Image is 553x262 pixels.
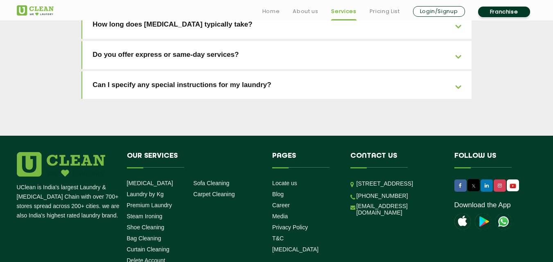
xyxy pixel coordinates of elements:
[272,213,288,219] a: Media
[272,191,284,197] a: Blog
[272,202,290,208] a: Career
[478,7,530,17] a: Franchise
[370,7,400,16] a: Pricing List
[127,246,169,253] a: Curtain Cleaning
[82,71,472,99] a: Can I specify any special instructions for my laundry?
[293,7,318,16] a: About us
[272,235,284,242] a: T&C
[17,152,105,177] img: logo.png
[454,213,471,230] img: apple-icon.png
[475,213,491,230] img: playstoreicon.png
[272,180,297,186] a: Locate us
[357,179,442,188] p: [STREET_ADDRESS]
[127,180,173,186] a: [MEDICAL_DATA]
[272,224,308,231] a: Privacy Policy
[17,183,121,220] p: UClean is India's largest Laundry & [MEDICAL_DATA] Chain with over 700+ stores spread across 200+...
[357,203,442,216] a: [EMAIL_ADDRESS][DOMAIN_NAME]
[127,152,260,168] h4: Our Services
[272,246,318,253] a: [MEDICAL_DATA]
[357,193,408,199] a: [PHONE_NUMBER]
[508,181,518,190] img: UClean Laundry and Dry Cleaning
[127,224,165,231] a: Shoe Cleaning
[454,152,526,168] h4: Follow us
[495,213,512,230] img: UClean Laundry and Dry Cleaning
[127,213,163,219] a: Steam Ironing
[262,7,280,16] a: Home
[127,202,172,208] a: Premium Laundry
[82,41,472,69] a: Do you offer express or same-day services?
[350,152,442,168] h4: Contact us
[331,7,356,16] a: Services
[272,152,338,168] h4: Pages
[17,5,54,16] img: UClean Laundry and Dry Cleaning
[127,191,164,197] a: Laundry by Kg
[82,11,472,39] a: How long does [MEDICAL_DATA] typically take?
[127,235,161,242] a: Bag Cleaning
[193,191,235,197] a: Carpet Cleaning
[413,6,465,17] a: Login/Signup
[454,201,511,209] a: Download the App
[193,180,229,186] a: Sofa Cleaning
